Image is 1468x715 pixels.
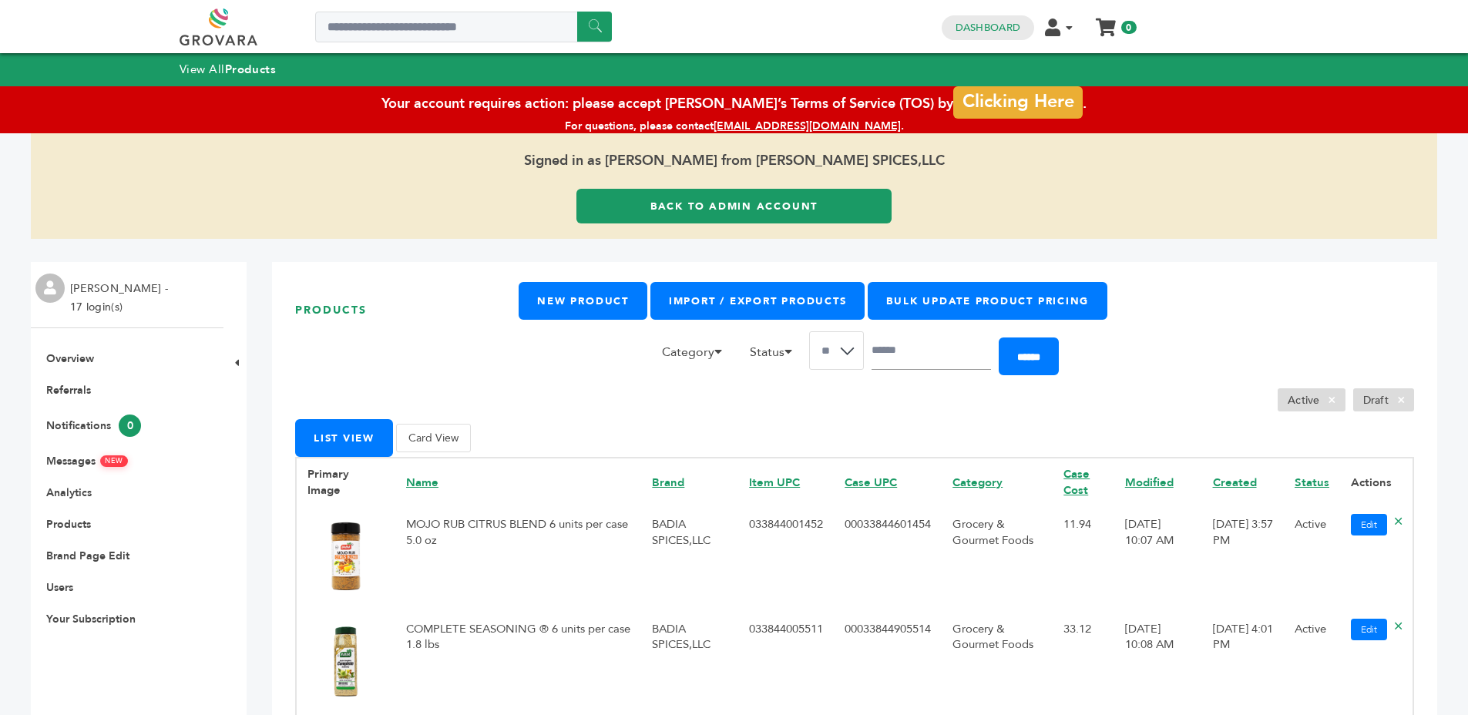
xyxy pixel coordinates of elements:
span: Signed in as [PERSON_NAME] from [PERSON_NAME] SPICES,LLC [31,133,1437,189]
a: Bulk Update Product Pricing [868,282,1107,320]
a: Import / Export Products [650,282,865,320]
td: [DATE] 10:07 AM [1114,506,1202,611]
a: Back to Admin Account [576,189,892,223]
td: Grocery & Gourmet Foods [942,506,1053,611]
a: Edit [1351,514,1387,535]
a: Analytics [46,485,92,500]
td: 00033844601454 [834,506,942,611]
a: Name [406,475,438,490]
a: Case UPC [845,475,897,490]
a: [EMAIL_ADDRESS][DOMAIN_NAME] [714,119,901,133]
td: MOJO RUB CITRUS BLEND 6 units per case 5.0 oz [395,506,641,611]
span: NEW [100,455,128,467]
h1: Products [295,282,519,338]
a: Products [46,517,91,532]
input: Search a product or brand... [315,12,612,42]
li: Draft [1353,388,1414,411]
button: Card View [396,424,471,452]
span: 0 [1121,21,1136,34]
a: Brand Page Edit [46,549,129,563]
a: Modified [1125,475,1174,490]
a: New Product [519,282,647,320]
span: × [1319,391,1345,409]
a: Clicking Here [953,82,1083,115]
a: Brand [652,475,684,490]
a: MessagesNEW [46,454,128,468]
input: Search [872,331,991,370]
a: Notifications0 [46,418,141,433]
span: 0 [119,415,141,437]
a: View AllProducts [180,62,277,77]
button: List View [295,419,393,457]
th: Primary Image [296,458,395,506]
a: Edit [1351,619,1387,640]
a: My Cart [1097,14,1114,30]
td: [DATE] 3:57 PM [1202,506,1284,611]
a: Your Subscription [46,612,136,626]
li: Category [654,343,739,369]
li: Active [1278,388,1345,411]
a: Category [952,475,1003,490]
li: [PERSON_NAME] - 17 login(s) [70,280,172,317]
td: 11.94 [1053,506,1114,611]
span: × [1389,391,1414,409]
a: Users [46,580,73,595]
img: No Image [307,518,385,595]
a: Overview [46,351,94,366]
td: Active [1284,506,1340,611]
a: Dashboard [956,21,1020,35]
img: profile.png [35,274,65,303]
strong: Products [225,62,276,77]
li: Status [742,343,809,369]
td: BADIA SPICES,LLC [641,506,738,611]
a: Created [1213,475,1257,490]
a: Item UPC [749,475,800,490]
td: 033844001452 [738,506,834,611]
a: Case Cost [1063,466,1090,498]
a: Status [1295,475,1329,490]
img: No Image [307,623,385,700]
a: Referrals [46,383,91,398]
th: Actions [1340,458,1413,506]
